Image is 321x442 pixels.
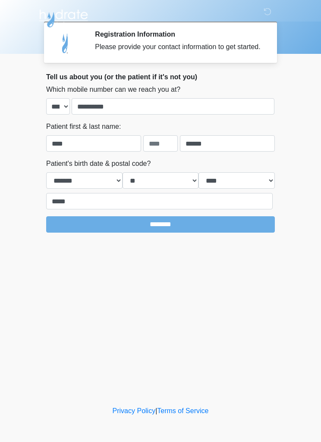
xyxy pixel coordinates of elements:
[46,121,121,132] label: Patient first & last name:
[155,407,157,414] a: |
[38,6,89,28] img: Hydrate IV Bar - Scottsdale Logo
[157,407,208,414] a: Terms of Service
[95,42,262,52] div: Please provide your contact information to get started.
[53,30,79,56] img: Agent Avatar
[113,407,156,414] a: Privacy Policy
[46,84,180,95] label: Which mobile number can we reach you at?
[46,73,275,81] h2: Tell us about you (or the patient if it's not you)
[46,159,151,169] label: Patient's birth date & postal code?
